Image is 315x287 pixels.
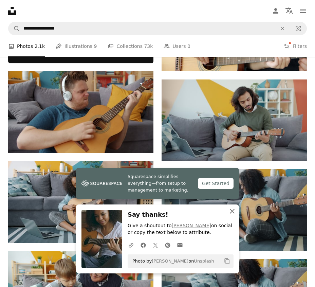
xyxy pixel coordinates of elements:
[137,238,149,252] a: Share on Facebook
[8,161,153,243] img: Young woman playing guitar in a living room
[164,35,190,57] a: Users 0
[8,109,153,115] a: Man with headphones plays acoustic guitar at home
[8,22,307,35] form: Find visuals sitewide
[144,42,153,50] span: 73k
[221,255,233,267] button: Copy to clipboard
[284,35,307,57] button: Filters
[8,22,20,35] button: Search Unsplash
[162,117,307,123] a: Man playing acoustic guitar on a couch
[128,210,234,220] h3: Say thanks!
[81,178,122,189] img: file-1747939142011-51e5cc87e3c9
[296,4,310,18] button: Menu
[149,238,162,252] a: Share on Twitter
[94,42,97,50] span: 9
[194,258,214,264] a: Unsplash
[282,4,296,18] button: Language
[128,173,192,194] span: Squarespace simplifies everything—from setup to management to marketing.
[275,22,290,35] button: Clear
[162,238,174,252] a: Share on Pinterest
[8,71,153,153] img: Man with headphones plays acoustic guitar at home
[108,35,153,57] a: Collections 73k
[172,223,211,228] a: [PERSON_NAME]
[152,258,188,264] a: [PERSON_NAME]
[174,238,186,252] a: Share over email
[56,35,97,57] a: Illustrations 9
[290,22,307,35] button: Visual search
[8,7,16,15] a: Home — Unsplash
[128,222,234,236] p: Give a shoutout to on social or copy the text below to attribute.
[187,42,190,50] span: 0
[129,256,214,267] span: Photo by on
[198,178,234,189] div: Get Started
[269,4,282,18] a: Log in / Sign up
[162,79,307,161] img: Man playing acoustic guitar on a couch
[8,199,153,205] a: Young woman playing guitar in a living room
[76,168,239,199] a: Squarespace simplifies everything—from setup to management to marketing.Get Started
